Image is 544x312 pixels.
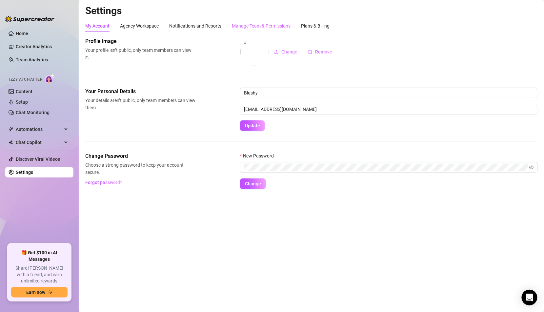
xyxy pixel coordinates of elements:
span: Forgot password? [86,180,123,185]
a: Team Analytics [16,57,48,62]
div: Notifications and Reports [169,22,221,30]
span: eye-invisible [529,165,534,170]
input: Enter name [240,88,537,98]
h2: Settings [85,5,537,17]
span: Your Personal Details [85,88,195,95]
span: Your profile isn’t public, only team members can view it. [85,47,195,61]
img: logo-BBDzfeDw.svg [5,16,54,22]
span: Share [PERSON_NAME] with a friend, and earn unlimited rewards [11,265,68,284]
button: Change [269,47,303,57]
span: Update [245,123,260,128]
div: Agency Workspace [120,22,159,30]
span: Izzy AI Chatter [9,76,42,83]
a: Discover Viral Videos [16,156,60,162]
span: Change [281,49,297,54]
a: Chat Monitoring [16,110,50,115]
a: Settings [16,170,33,175]
img: Chat Copilot [9,140,13,145]
span: thunderbolt [9,127,14,132]
button: Update [240,120,265,131]
img: profilePics%2FexuO9qo4iLTrsAzj4muWTpr0oxy2.jpeg [240,38,269,66]
span: Change Password [85,152,195,160]
span: Earn now [26,290,45,295]
a: Content [16,89,32,94]
span: upload [274,50,279,54]
a: Creator Analytics [16,41,68,52]
span: Change [245,181,261,186]
div: My Account [85,22,110,30]
div: Plans & Billing [301,22,330,30]
a: Setup [16,99,28,105]
button: Remove [303,47,337,57]
span: arrow-right [48,290,52,295]
button: Earn nowarrow-right [11,287,68,298]
button: Forgot password? [85,177,123,188]
span: Automations [16,124,62,135]
div: Manage Team & Permissions [232,22,291,30]
span: Choose a strong password to keep your account secure. [85,161,195,176]
div: Open Intercom Messenger [522,290,537,305]
span: delete [308,50,312,54]
span: Your details aren’t public, only team members can view them. [85,97,195,111]
input: Enter new email [240,104,537,114]
span: Remove [315,49,332,54]
button: Change [240,178,266,189]
input: New Password [244,164,528,171]
span: 🎁 Get $100 in AI Messages [11,250,68,262]
label: New Password [240,152,278,159]
span: Chat Copilot [16,137,62,148]
img: AI Chatter [45,74,55,83]
a: Home [16,31,28,36]
span: Profile image [85,37,195,45]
